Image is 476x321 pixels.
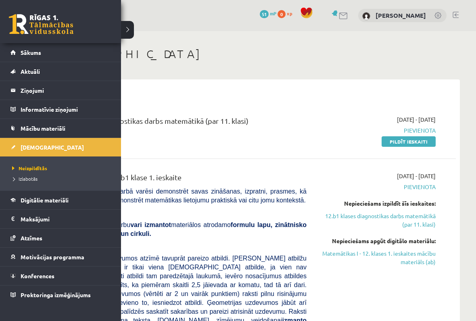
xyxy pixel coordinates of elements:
a: Motivācijas programma [10,248,111,266]
h1: [DEMOGRAPHIC_DATA] [48,47,460,61]
a: 0 xp [278,10,296,17]
div: Matemātika JK 12.b1 klase 1. ieskaite [61,172,307,187]
span: [DATE] - [DATE] [397,172,436,180]
a: Rīgas 1. Tālmācības vidusskola [9,14,73,34]
a: Neizpildītās [10,165,113,172]
a: Aktuāli [10,62,111,81]
span: Motivācijas programma [21,253,84,261]
a: Atzīmes [10,229,111,247]
span: [DATE] - [DATE] [397,115,436,124]
a: [PERSON_NAME] [376,11,426,19]
div: Nepieciešams izpildīt šīs ieskaites: [319,199,436,208]
span: Veicot pārbaudes darbu materiālos atrodamo [61,221,307,237]
span: 51 [260,10,269,18]
div: 12.b1 klases diagnostikas darbs matemātikā (par 11. klasi) [61,115,307,130]
a: Ziņojumi [10,81,111,100]
legend: Informatīvie ziņojumi [21,100,111,119]
a: Matemātikas I - 12. klases 1. ieskaites mācību materiāls (ab) [319,249,436,266]
a: Pildīt ieskaiti [382,136,436,147]
a: [DEMOGRAPHIC_DATA] [10,138,111,156]
b: vari izmantot [130,221,171,228]
a: Mācību materiāli [10,119,111,138]
span: 0 [278,10,286,18]
legend: Maksājumi [21,210,111,228]
a: Proktoringa izmēģinājums [10,286,111,304]
span: [DEMOGRAPHIC_DATA] [21,144,84,151]
span: Pievienota [319,126,436,135]
span: Proktoringa izmēģinājums [21,291,91,298]
a: 51 mP [260,10,276,17]
a: Sākums [10,43,111,62]
span: [PERSON_NAME] darbā varēsi demonstrēt savas zināšanas, izpratni, prasmes, kā arī Tev ir iespēja d... [61,188,307,204]
span: Sākums [21,49,41,56]
a: Izlabotās [10,175,113,182]
span: Aktuāli [21,68,40,75]
span: mP [270,10,276,17]
a: Informatīvie ziņojumi [10,100,111,119]
img: Krista Herbsta [362,12,370,20]
a: Maksājumi [10,210,111,228]
a: Konferences [10,267,111,285]
span: Atzīmes [21,234,42,242]
span: Izlabotās [10,175,38,182]
span: Mācību materiāli [21,125,65,132]
span: xp [287,10,292,17]
a: Digitālie materiāli [10,191,111,209]
a: 12.b1 klases diagnostikas darbs matemātikā (par 11. klasi) [319,212,436,229]
span: Neizpildītās [10,165,47,171]
span: Pievienota [319,183,436,191]
span: Digitālie materiāli [21,196,69,204]
div: Nepieciešams apgūt digitālo materiālu: [319,237,436,245]
legend: Ziņojumi [21,81,111,100]
span: Konferences [21,272,54,279]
